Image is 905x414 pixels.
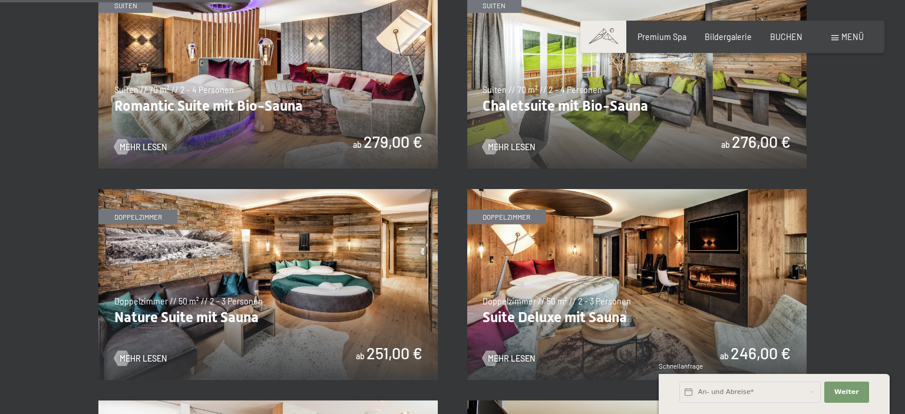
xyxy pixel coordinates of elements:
span: Einwilligung Marketing* [338,235,435,247]
a: BUCHEN [770,32,802,42]
button: Weiter [824,382,869,403]
span: Weiter [834,387,859,397]
a: Bildergalerie [705,32,752,42]
a: Premium Spa [638,32,686,42]
span: Schnellanfrage [659,362,703,370]
a: Mehr Lesen [483,353,535,365]
span: Menü [841,32,864,42]
span: Mehr Lesen [120,141,167,153]
a: Alpin Studio [467,400,807,407]
a: Mehr Lesen [114,141,167,153]
a: Mehr Lesen [483,141,535,153]
span: 1 [658,389,660,397]
a: Family Suite [98,400,438,407]
a: Mehr Lesen [114,353,167,365]
span: Mehr Lesen [488,353,535,365]
span: Mehr Lesen [488,141,535,153]
img: Nature Suite mit Sauna [98,189,438,380]
span: Mehr Lesen [120,353,167,365]
a: Suite Deluxe mit Sauna [467,189,807,196]
a: Nature Suite mit Sauna [98,189,438,196]
img: Suite Deluxe mit Sauna [467,189,807,380]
